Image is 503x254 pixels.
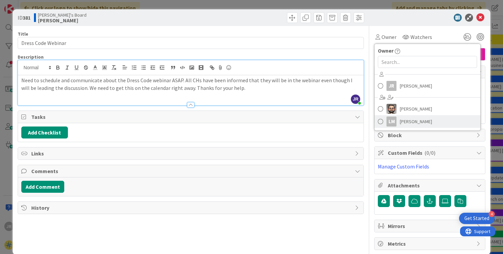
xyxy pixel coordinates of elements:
span: Attachments [388,181,473,189]
span: Mirrors [388,222,473,230]
span: [PERSON_NAME]'s Board [38,12,87,18]
input: Search... [378,56,477,68]
b: [PERSON_NAME] [38,18,87,23]
span: History [31,204,352,212]
span: Owner [378,47,393,55]
div: 4 [489,211,495,217]
span: Support [14,1,30,9]
a: LM[PERSON_NAME] [375,115,480,128]
span: Custom Fields [388,149,473,157]
p: Need to schedule and communicate about the Dress Code webinar ASAP. All CHs have been informed th... [21,77,360,92]
span: [PERSON_NAME] [400,117,432,127]
span: Watchers [410,33,432,41]
span: [PERSON_NAME] [400,81,432,91]
div: LM [386,117,396,127]
b: 381 [23,14,31,21]
a: Manage Custom Fields [378,163,429,170]
button: Add Comment [21,181,64,193]
div: Open Get Started checklist, remaining modules: 4 [459,213,495,224]
span: Description [18,54,44,60]
span: ( 0/0 ) [424,149,435,156]
input: type card name here... [18,37,364,49]
span: ID [18,14,31,22]
span: Block [388,131,473,139]
label: Title [18,31,28,37]
div: JR [386,81,396,91]
a: BM[PERSON_NAME] [375,103,480,115]
img: BM [386,104,396,114]
button: Add Checklist [21,127,68,138]
span: Tasks [31,113,352,121]
a: JR[PERSON_NAME] [375,80,480,92]
span: Links [31,149,352,157]
span: Comments [31,167,352,175]
span: [PERSON_NAME] [400,104,432,114]
span: Metrics [388,240,473,248]
span: Owner [381,33,396,41]
div: Get Started [464,215,489,222]
span: JR [351,95,360,104]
